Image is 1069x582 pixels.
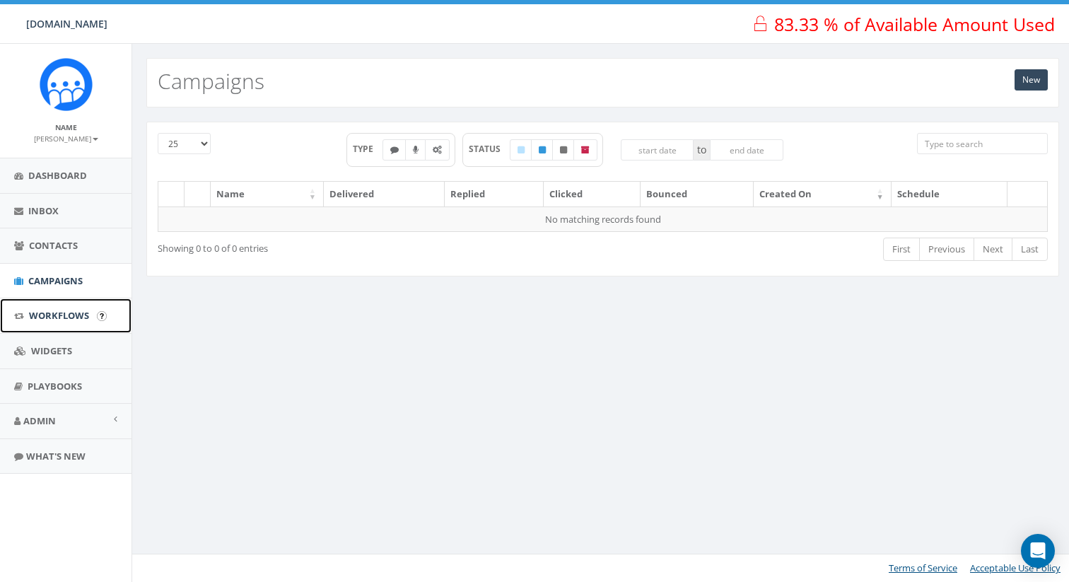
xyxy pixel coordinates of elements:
i: Ringless Voice Mail [413,146,419,154]
span: Campaigns [28,274,83,287]
a: First [883,238,920,261]
a: Terms of Service [889,561,957,574]
input: Type to search [917,133,1048,154]
label: Draft [510,139,532,161]
td: No matching records found [158,206,1048,232]
a: Acceptable Use Policy [970,561,1061,574]
label: Text SMS [382,139,407,161]
i: Draft [518,146,525,154]
a: New [1015,69,1048,91]
span: Widgets [31,344,72,357]
span: What's New [26,450,86,462]
label: Automated Message [425,139,450,161]
span: STATUS [469,143,510,155]
i: Text SMS [390,146,399,154]
i: Published [539,146,546,154]
th: Delivered [324,182,445,206]
th: Clicked [544,182,640,206]
th: Bounced [641,182,754,206]
th: Replied [445,182,544,206]
th: Created On: activate to sort column ascending [754,182,892,206]
span: Dashboard [28,169,87,182]
th: Schedule [892,182,1007,206]
a: Last [1012,238,1048,261]
i: Automated Message [433,146,442,154]
input: start date [621,139,694,161]
input: end date [710,139,783,161]
span: Inbox [28,204,59,217]
label: Unpublished [552,139,575,161]
span: Admin [23,414,56,427]
div: Open Intercom Messenger [1021,534,1055,568]
span: to [694,139,710,161]
label: Published [531,139,554,161]
span: 83.33 % of Available Amount Used [774,12,1055,36]
div: Showing 0 to 0 of 0 entries [158,236,516,255]
span: Workflows [29,309,89,322]
a: [PERSON_NAME] [34,132,98,144]
small: Name [55,122,77,132]
label: Archived [573,139,597,161]
a: Next [974,238,1012,261]
a: Previous [919,238,974,261]
span: Contacts [29,239,78,252]
small: [PERSON_NAME] [34,134,98,144]
label: Ringless Voice Mail [405,139,426,161]
input: Submit [97,311,107,321]
img: Rally_Corp_Icon.png [40,58,93,111]
span: [DOMAIN_NAME] [26,17,107,30]
th: Name: activate to sort column ascending [211,182,324,206]
span: TYPE [353,143,383,155]
i: Unpublished [560,146,567,154]
span: Playbooks [28,380,82,392]
h2: Campaigns [158,69,264,93]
